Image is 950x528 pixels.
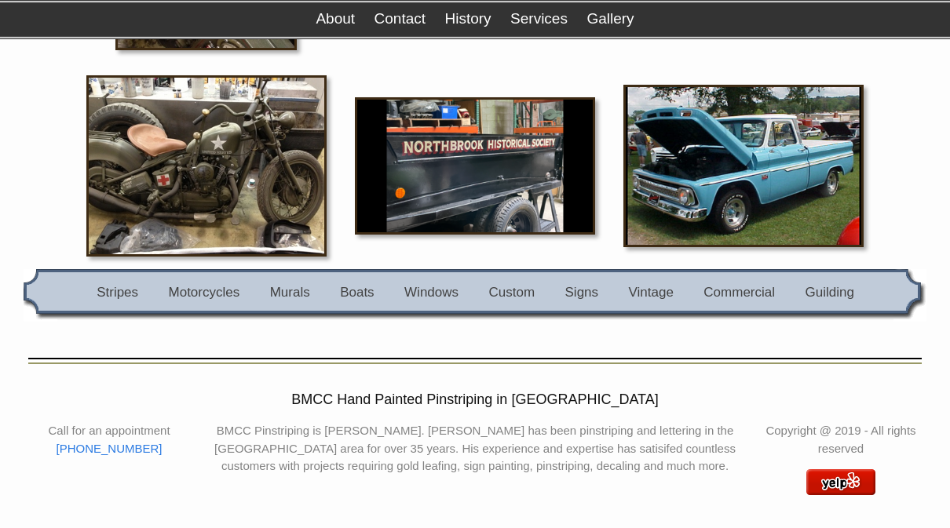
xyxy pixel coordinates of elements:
[444,10,491,27] a: History
[489,285,535,300] a: Custom
[169,285,240,300] a: Motorcycles
[805,285,853,300] a: Guilding
[893,269,926,322] img: gal_nav_right.gif
[56,442,162,455] a: [PHONE_NUMBER]
[340,285,374,300] a: Boats
[623,85,864,246] img: 9626.JPG
[629,285,674,300] a: Vintage
[806,469,875,495] img: BMCC Hand Painted Pinstriping
[586,10,634,27] a: Gallery
[316,10,355,27] a: About
[565,285,599,300] a: Signs
[375,10,426,27] a: Contact
[97,285,138,300] a: Stripes
[86,75,327,257] img: vintage_3.JPG
[355,97,595,235] img: IMG_4477.PNG
[24,422,195,440] li: Call for an appointment
[24,389,926,410] h2: BMCC Hand Painted Pinstriping in [GEOGRAPHIC_DATA]
[703,285,775,300] a: Commercial
[270,285,310,300] a: Murals
[510,10,568,27] a: Services
[755,422,926,457] p: Copyright @ 2019 - All rights reserved
[206,422,744,475] p: BMCC Pinstriping is [PERSON_NAME]. [PERSON_NAME] has been pinstriping and lettering in the [GEOGR...
[24,269,57,322] img: gal_nav_left.gif
[404,285,459,300] a: Windows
